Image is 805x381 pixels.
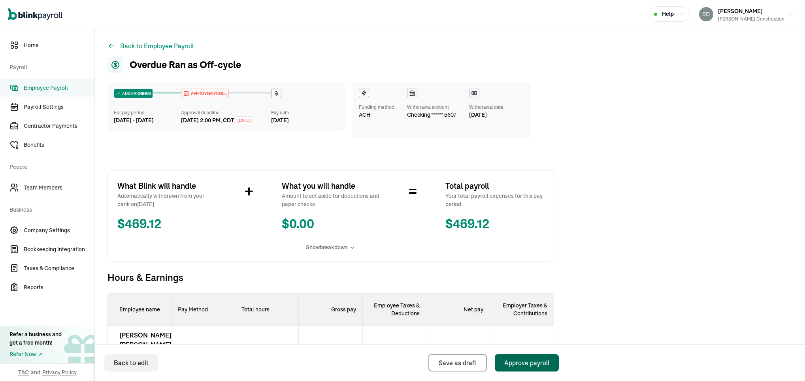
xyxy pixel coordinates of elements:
[245,180,253,204] span: +
[9,55,90,78] span: Payroll
[9,330,62,347] div: Refer a business and get a free month!
[9,350,62,358] a: Refer Now
[24,141,94,149] span: Benefits
[114,89,153,98] div: ADD EARNINGS
[117,215,216,234] span: $ 469.12
[445,192,544,209] span: Your total payroll expenses for this pay period
[107,41,194,51] button: Back to Employee Payroll
[24,84,94,92] span: Employee Payroll
[181,109,268,116] div: Approval deadline
[649,6,690,22] button: Help
[469,111,503,119] div: [DATE]
[117,192,216,209] span: Automatically withdrawn from your bank on [DATE]
[271,116,338,125] div: [DATE]
[445,180,544,192] span: Total payroll
[24,226,94,235] span: Company Settings
[181,116,234,125] div: [DATE] 2:00 PM, CDT
[359,104,394,111] div: Funding method
[718,8,763,15] span: [PERSON_NAME]
[409,180,417,204] span: =
[42,368,77,376] span: Privacy Policy
[18,368,29,376] span: T&C
[9,155,90,177] span: People
[765,343,805,381] iframe: Chat Widget
[282,215,381,234] span: $ 0.00
[696,4,797,24] button: [PERSON_NAME][PERSON_NAME] Construction
[24,184,94,192] span: Team Members
[24,41,94,49] span: Home
[24,264,94,273] span: Taxes & Compliance
[282,192,381,209] span: Amount to set aside for deductions and paper checks
[359,111,370,119] span: ACH
[235,294,299,326] p: Total hours
[407,104,456,111] div: Withdrawal account
[114,116,181,125] div: [DATE] - [DATE]
[9,198,90,220] span: Business
[662,10,674,18] span: Help
[718,15,784,23] div: [PERSON_NAME] Construction
[439,358,477,368] div: Save as draft
[24,283,94,292] span: Reports
[282,180,381,192] span: What you will handle
[114,358,149,368] div: Back to edit
[114,109,181,116] div: For pay period
[24,103,94,111] span: Payroll Settings
[428,354,487,372] button: Save as draft
[426,294,490,326] div: Net pay
[120,330,171,359] span: [PERSON_NAME] [PERSON_NAME] [PERSON_NAME]
[24,122,94,130] span: Contractor Payments
[445,215,544,234] span: $ 469.12
[117,180,216,192] span: What Blink will handle
[172,294,235,326] p: Pay Method
[107,57,241,73] h1: Overdue Ran as Off-cycle
[490,301,554,317] p: Employer Taxes & Contributions
[299,294,362,326] div: Gross pay
[238,118,250,123] span: [DATE]
[24,245,94,254] span: Bookkeeping Integration
[271,109,338,116] div: Pay date
[189,91,227,97] span: APPROVE PAYROLL
[306,243,348,252] span: Show breakdown
[469,104,503,111] div: Withdrawal date
[104,354,158,372] button: Back to edit
[107,271,554,284] span: Hours & Earnings
[108,294,172,326] p: Employee name
[8,3,62,26] nav: Global
[495,354,559,372] button: Approve payroll
[363,301,426,317] p: Employee Taxes & Deductions
[504,358,549,368] div: Approve payroll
